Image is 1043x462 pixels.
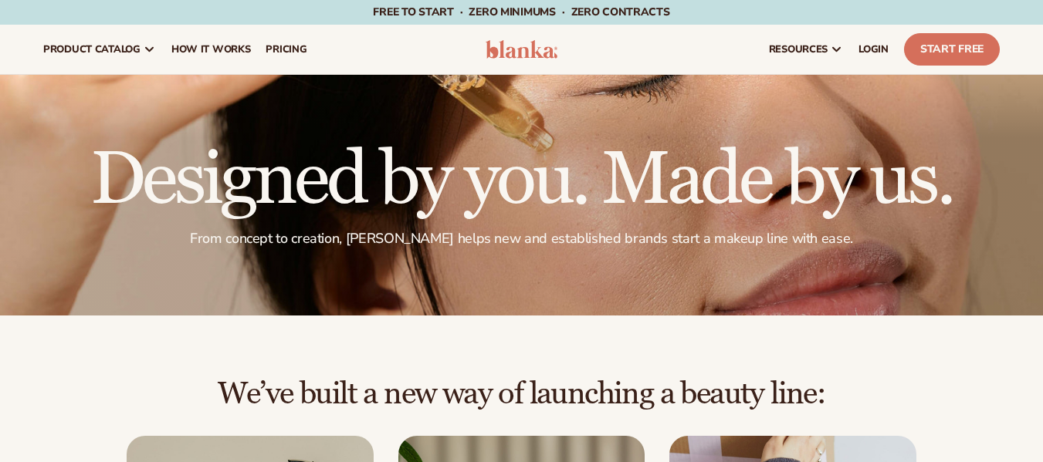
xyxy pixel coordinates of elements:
span: How It Works [171,43,251,56]
a: resources [761,25,851,74]
span: Free to start · ZERO minimums · ZERO contracts [373,5,669,19]
p: From concept to creation, [PERSON_NAME] helps new and established brands start a makeup line with... [43,230,1000,248]
a: Start Free [904,33,1000,66]
a: LOGIN [851,25,896,74]
span: resources [769,43,828,56]
span: product catalog [43,43,141,56]
span: pricing [266,43,306,56]
a: pricing [258,25,314,74]
h1: Designed by you. Made by us. [43,143,1000,218]
h2: We’ve built a new way of launching a beauty line: [43,377,1000,411]
span: LOGIN [858,43,889,56]
a: How It Works [164,25,259,74]
img: logo [486,40,558,59]
a: product catalog [36,25,164,74]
